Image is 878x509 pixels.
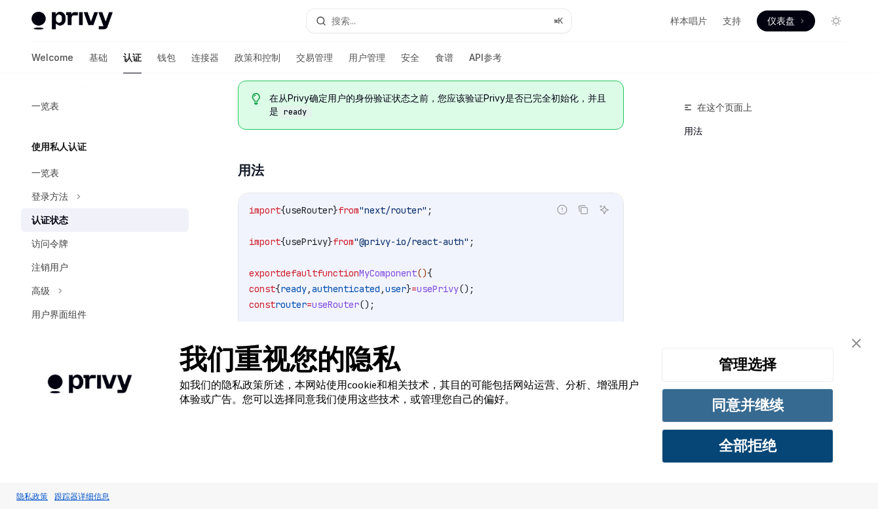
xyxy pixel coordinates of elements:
[459,283,474,295] span: ();
[417,283,459,295] span: usePrivy
[21,232,189,255] a: 访问令牌
[180,378,642,407] div: 如我们的隐私政策所述，本网站使用cookie和相关技术，其目的可能包括网站运营、分析、增强用户体验或广告。您可以选择同意我们使用这些技术，或管理您自己的偏好。
[596,201,613,218] button: 询问人工智能
[385,283,406,295] span: user
[21,255,189,279] a: 注销用户
[249,204,280,216] span: import
[286,204,333,216] span: useRouter
[252,93,261,105] svg: 提示
[380,283,385,295] span: ,
[427,267,432,279] span: {
[684,121,857,141] a: 用法
[435,42,453,73] a: 食谱
[286,236,328,248] span: usePrivy
[31,259,68,275] div: 注销用户
[554,201,571,218] button: 报告错误代码
[469,236,474,248] span: ;
[332,13,356,29] div: 搜索...
[249,236,280,248] span: import
[826,10,847,31] button: 切换黑暗模式
[21,208,189,232] a: 认证状态
[280,283,307,295] span: ready
[312,283,380,295] span: authenticated
[31,98,59,114] div: 一览表
[852,339,861,348] img: 关闭横幅
[662,388,833,423] button: 同意并继续
[767,14,795,28] span: 仪表盘
[469,42,502,73] a: API参考
[31,165,59,181] div: 一览表
[31,236,68,252] div: 访问令牌
[670,14,707,28] a: 样本唱片
[427,204,432,216] span: ;
[20,356,160,413] img: 公司标志
[31,307,86,322] div: 用户界面组件
[280,267,317,279] span: default
[338,204,359,216] span: from
[697,100,752,115] span: 在这个页面上
[31,12,113,30] img: 轻型标志
[269,92,610,119] span: 在从Privy确定用户的身份验证状态之前，您应该验证Privy是否已完全初始化，并且是
[333,204,338,216] span: }
[307,9,571,33] button: 搜索...⌘K
[21,94,189,118] a: 一览表
[249,283,275,295] span: const
[662,348,833,382] button: 管理选择
[275,299,307,311] span: router
[13,485,51,508] a: 隐私政策
[51,485,113,508] a: 跟踪器详细信息
[89,42,107,73] a: 基础
[235,42,280,73] a: 政策和控制
[662,429,833,463] button: 全部拒绝
[21,303,189,326] a: 用户界面组件
[249,267,280,279] span: export
[354,236,469,248] span: "@privy-io/react-auth"
[180,342,400,376] span: 我们重视您的隐私
[554,16,563,26] span: ⌘K
[359,267,417,279] span: MyComponent
[249,299,275,311] span: const
[31,42,73,73] a: Welcome
[123,42,142,73] a: 认证
[359,299,375,311] span: ();
[406,283,411,295] span: }
[359,204,427,216] span: "next/router"
[31,212,68,228] div: 认证状态
[333,236,354,248] span: from
[328,236,333,248] span: }
[307,283,312,295] span: ,
[411,283,417,295] span: =
[157,42,176,73] a: 钱包
[417,267,427,279] span: ()
[238,161,263,179] span: 用法
[757,10,815,31] a: 仪表盘
[723,14,741,28] a: 支持
[317,267,359,279] span: function
[575,201,592,218] button: 从代码块中复制内容
[401,42,419,73] a: 安全
[280,236,286,248] span: {
[280,204,286,216] span: {
[191,42,219,73] a: 连接器
[275,283,280,295] span: {
[278,105,312,119] code: ready
[31,189,68,204] div: 登录方法
[312,299,359,311] span: useRouter
[307,299,312,311] span: =
[31,139,86,155] h5: 使用私人认证
[843,330,869,356] a: 关闭横幅
[21,161,189,185] a: 一览表
[296,42,333,73] a: 交易管理
[31,283,50,299] div: 高级
[349,42,385,73] a: 用户管理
